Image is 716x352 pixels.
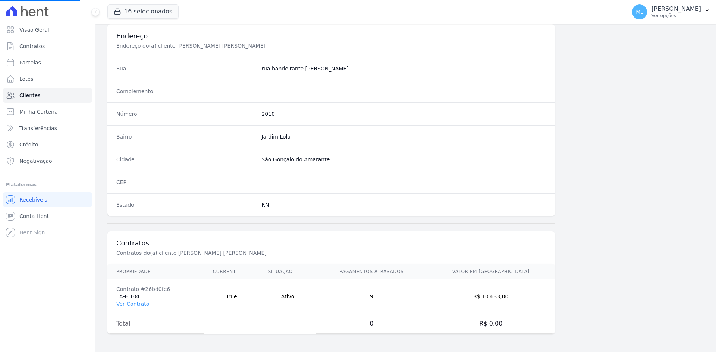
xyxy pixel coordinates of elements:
span: Contratos [19,42,45,50]
td: LA-E 104 [107,279,204,314]
a: Recebíveis [3,192,92,207]
span: Parcelas [19,59,41,66]
a: Conta Hent [3,209,92,223]
dt: Complemento [116,88,255,95]
dt: CEP [116,178,255,186]
p: Endereço do(a) cliente [PERSON_NAME] [PERSON_NAME] [116,42,367,50]
th: Valor em [GEOGRAPHIC_DATA] [427,264,555,279]
span: ML [636,9,643,15]
th: Current [204,264,259,279]
p: Contratos do(a) cliente [PERSON_NAME] [PERSON_NAME] [116,249,367,257]
th: Propriedade [107,264,204,279]
a: Visão Geral [3,22,92,37]
h3: Contratos [116,239,546,248]
button: 16 selecionados [107,4,179,19]
a: Minha Carteira [3,104,92,119]
a: Lotes [3,72,92,86]
span: Crédito [19,141,38,148]
p: Ver opções [651,13,701,19]
td: Total [107,314,204,334]
span: Lotes [19,75,34,83]
h3: Endereço [116,32,546,41]
td: 9 [316,279,427,314]
span: Minha Carteira [19,108,58,115]
td: R$ 10.633,00 [427,279,555,314]
span: Transferências [19,124,57,132]
dt: Bairro [116,133,255,140]
dt: Número [116,110,255,118]
span: Conta Hent [19,212,49,220]
div: Contrato #26bd0fe6 [116,285,195,293]
a: Transferências [3,121,92,136]
button: ML [PERSON_NAME] Ver opções [626,1,716,22]
dd: Jardim Lola [261,133,546,140]
th: Pagamentos Atrasados [316,264,427,279]
dd: 2010 [261,110,546,118]
dt: Estado [116,201,255,209]
dt: Cidade [116,156,255,163]
a: Parcelas [3,55,92,70]
td: Ativo [259,279,316,314]
dt: Rua [116,65,255,72]
dd: rua bandeirante [PERSON_NAME] [261,65,546,72]
p: [PERSON_NAME] [651,5,701,13]
th: Situação [259,264,316,279]
td: True [204,279,259,314]
a: Clientes [3,88,92,103]
span: Visão Geral [19,26,49,34]
td: R$ 0,00 [427,314,555,334]
a: Crédito [3,137,92,152]
span: Recebíveis [19,196,47,203]
a: Ver Contrato [116,301,149,307]
a: Contratos [3,39,92,54]
div: Plataformas [6,180,89,189]
dd: RN [261,201,546,209]
span: Clientes [19,92,40,99]
a: Negativação [3,153,92,168]
span: Negativação [19,157,52,165]
td: 0 [316,314,427,334]
dd: São Gonçalo do Amarante [261,156,546,163]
